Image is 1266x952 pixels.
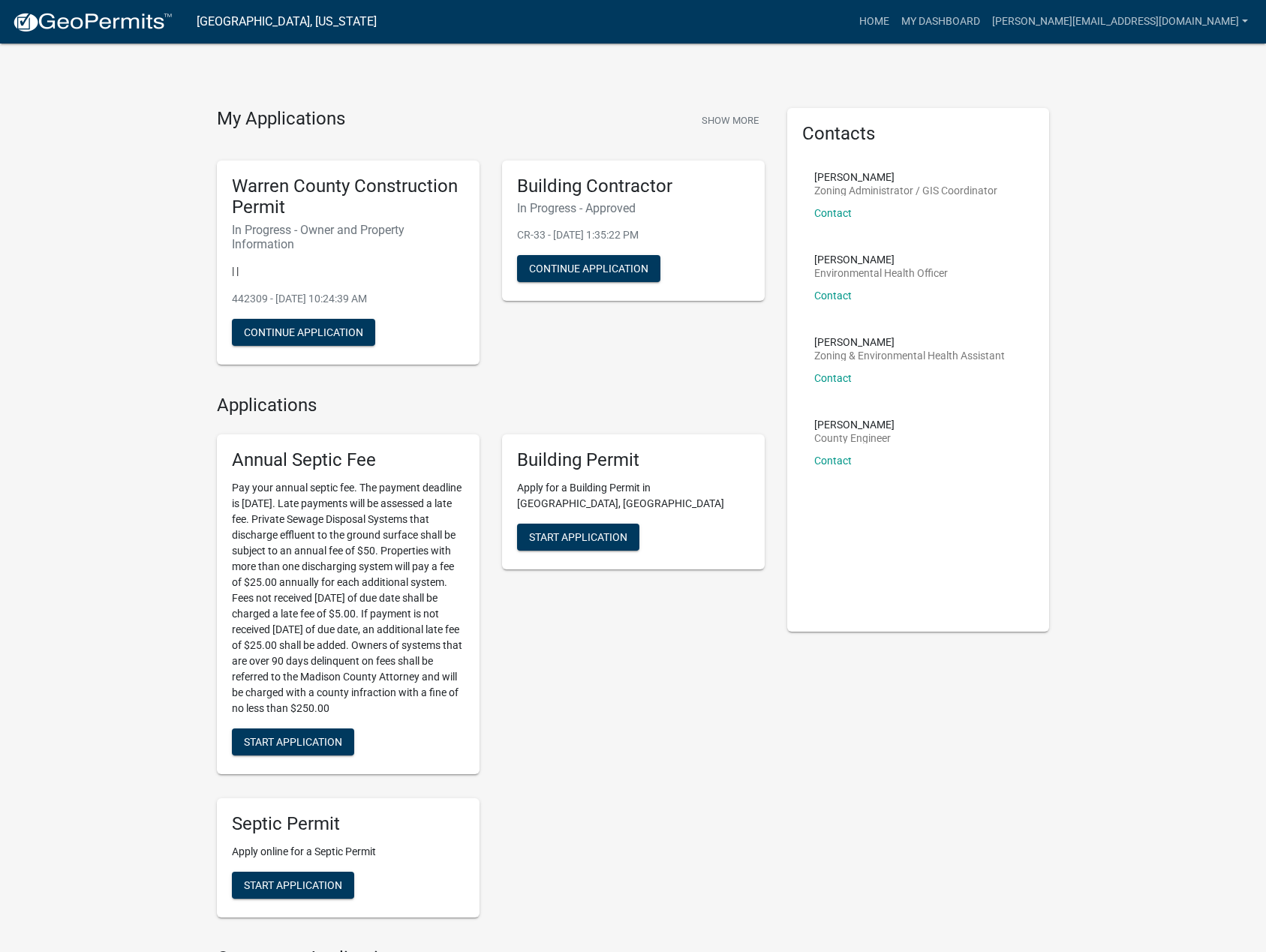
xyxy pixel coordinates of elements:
p: Zoning & Environmental Health Assistant [814,350,1005,361]
p: [PERSON_NAME] [814,337,1005,347]
h6: In Progress - Owner and Property Information [232,223,465,251]
h5: Annual Septic Fee [232,449,465,471]
p: County Engineer [814,433,895,443]
button: Start Application [232,872,354,899]
p: Apply for a Building Permit in [GEOGRAPHIC_DATA], [GEOGRAPHIC_DATA] [517,480,750,512]
a: Contact [814,207,852,219]
h5: Septic Permit [232,813,465,835]
a: [PERSON_NAME][EMAIL_ADDRESS][DOMAIN_NAME] [986,8,1254,36]
h6: In Progress - Approved [517,201,750,215]
h5: Building Permit [517,449,750,471]
p: Pay your annual septic fee. The payment deadline is [DATE]. Late payments will be assessed a late... [232,480,465,716]
p: 442309 - [DATE] 10:24:39 AM [232,291,465,307]
p: Zoning Administrator / GIS Coordinator [814,185,997,196]
p: [PERSON_NAME] [814,419,895,430]
a: My Dashboard [895,8,986,36]
h5: Building Contractor [517,176,750,197]
a: Home [853,8,895,36]
p: Environmental Health Officer [814,268,948,278]
p: [PERSON_NAME] [814,254,948,265]
span: Start Application [529,531,627,543]
p: Apply online for a Septic Permit [232,844,465,860]
h5: Contacts [802,123,1035,145]
h5: Warren County Construction Permit [232,176,465,219]
a: Contact [814,290,852,302]
p: CR-33 - [DATE] 1:35:22 PM [517,227,750,243]
span: Start Application [244,878,342,890]
a: Contact [814,455,852,467]
a: [GEOGRAPHIC_DATA], [US_STATE] [197,9,377,35]
a: Contact [814,372,852,384]
button: Start Application [232,728,354,755]
h4: My Applications [217,108,345,131]
span: Start Application [244,736,342,748]
button: Continue Application [232,319,375,346]
h4: Applications [217,395,765,416]
p: | | [232,263,465,279]
button: Continue Application [517,255,660,282]
wm-workflow-list-section: Applications [217,395,765,929]
p: [PERSON_NAME] [814,172,997,182]
button: Show More [696,108,765,133]
button: Start Application [517,524,639,551]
